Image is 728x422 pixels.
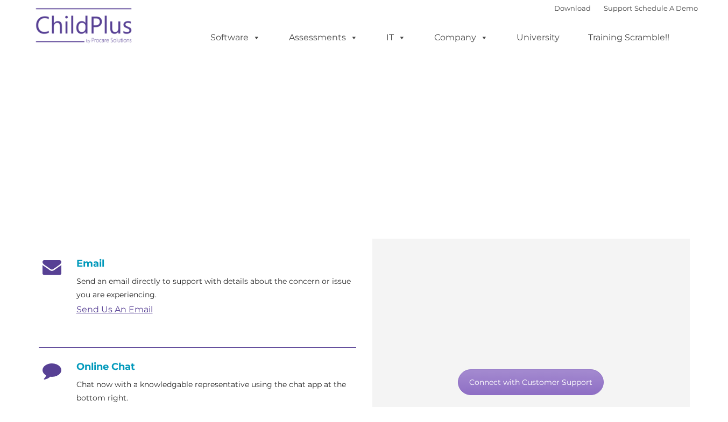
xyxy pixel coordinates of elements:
[554,4,698,12] font: |
[423,27,499,48] a: Company
[577,27,680,48] a: Training Scramble!!
[604,4,632,12] a: Support
[39,361,356,373] h4: Online Chat
[458,369,604,395] a: Connect with Customer Support
[278,27,369,48] a: Assessments
[200,27,271,48] a: Software
[76,275,356,302] p: Send an email directly to support with details about the concern or issue you are experiencing.
[554,4,591,12] a: Download
[506,27,570,48] a: University
[76,378,356,405] p: Chat now with a knowledgable representative using the chat app at the bottom right.
[634,4,698,12] a: Schedule A Demo
[31,1,138,54] img: ChildPlus by Procare Solutions
[376,27,416,48] a: IT
[39,258,356,269] h4: Email
[76,304,153,314] a: Send Us An Email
